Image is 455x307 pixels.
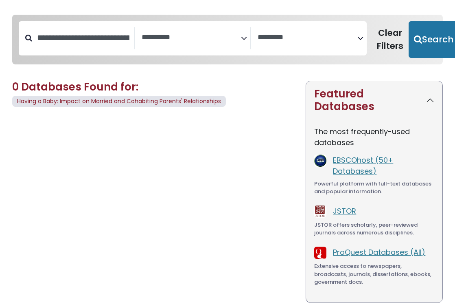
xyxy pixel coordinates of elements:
div: Powerful platform with full-text databases and popular information. [314,180,434,196]
span: 0 Databases Found for: [12,80,138,94]
a: EBSCOhost (50+ Databases) [333,155,393,176]
textarea: Search [258,33,357,42]
div: JSTOR offers scholarly, peer-reviewed journals across numerous disciplines. [314,221,434,237]
textarea: Search [142,33,241,42]
button: Featured Databases [306,81,442,119]
span: Having a Baby: Impact on Married and Cohabiting Parents' Relationships [17,97,221,105]
input: Search database by title or keyword [32,31,134,44]
div: Extensive access to newspapers, broadcasts, journals, dissertations, ebooks, government docs. [314,262,434,286]
p: The most frequently-used databases [314,126,434,148]
button: Clear Filters [372,21,409,58]
nav: Search filters [12,15,443,64]
a: ProQuest Databases (All) [333,247,425,257]
a: JSTOR [333,206,356,216]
